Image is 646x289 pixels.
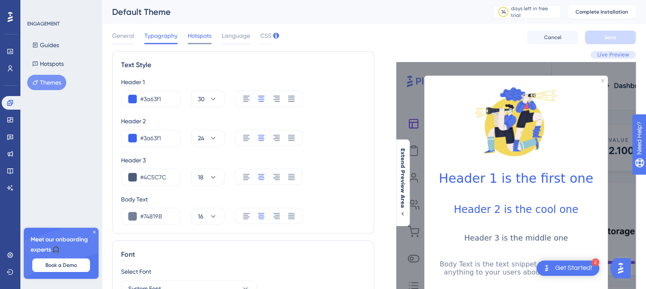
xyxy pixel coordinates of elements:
span: CSS [260,31,271,41]
h3: Header 3 is the middle one [431,233,601,242]
div: 14 [501,8,506,15]
p: Body Text is the text snippet you can explain anything to your users about your product [431,260,601,276]
button: Themes [27,75,66,90]
span: Complete Installation [575,8,628,15]
div: ENGAGEMENT [27,20,59,27]
button: 18 [191,169,225,186]
h1: Header 1 is the first one [431,171,601,186]
div: 2 [592,258,599,266]
span: Cancel [544,34,561,41]
iframe: UserGuiding AI Assistant Launcher [610,255,636,281]
div: Body Text [121,194,365,204]
button: Hotspots [27,56,69,71]
div: Header 1 [121,77,365,87]
div: Font [121,249,365,260]
div: Text Style [121,60,365,70]
span: General [112,31,134,41]
span: Need Help? [20,2,53,12]
span: Language [222,31,250,41]
div: days left in free trial [511,5,558,19]
button: 16 [191,208,225,225]
button: Cancel [527,31,578,44]
button: 30 [191,91,225,108]
span: Live Preview [597,51,629,58]
div: Header 3 [121,155,365,165]
span: 18 [198,172,203,182]
span: 16 [198,211,203,221]
span: Meet our onboarding experts 🎧 [31,235,92,255]
div: Get Started! [555,263,592,273]
button: Guides [27,37,64,53]
button: Save [585,31,636,44]
div: Select Font [121,266,365,277]
span: Book a Demo [45,262,77,269]
h2: Header 2 is the cool one [431,204,601,215]
img: Modal Media [474,79,559,164]
span: Save [604,34,616,41]
span: 24 [198,133,204,143]
div: Open Get Started! checklist, remaining modules: 2 [536,261,599,276]
button: Extend Preview Area [396,148,409,217]
button: Complete Installation [568,5,636,19]
button: Book a Demo [32,258,90,272]
span: Typography [144,31,178,41]
img: launcher-image-alternative-text [542,263,552,273]
div: Header 2 [121,116,365,126]
span: Extend Preview Area [399,148,406,208]
div: Default Theme [112,6,472,18]
span: 30 [198,94,205,104]
button: 24 [191,130,225,147]
span: Hotspots [188,31,212,41]
div: Close Preview [601,79,604,82]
